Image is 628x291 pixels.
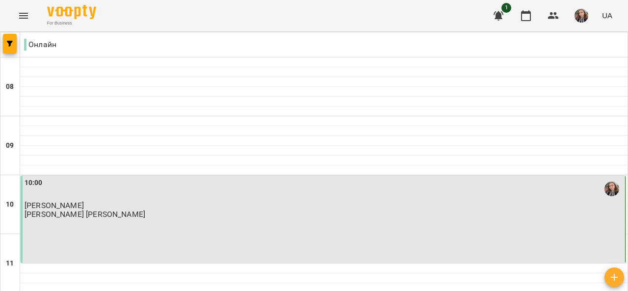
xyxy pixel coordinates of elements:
[6,140,14,151] h6: 09
[604,182,619,196] img: Назар Юлія-Марія Петрівна
[25,210,145,218] p: [PERSON_NAME] [PERSON_NAME]
[6,258,14,269] h6: 11
[6,81,14,92] h6: 08
[604,267,624,287] button: Створити урок
[47,5,96,19] img: Voopty Logo
[24,39,56,51] p: Онлайн
[25,201,84,210] span: [PERSON_NAME]
[501,3,511,13] span: 1
[25,178,43,188] label: 10:00
[575,9,588,23] img: eab3ee43b19804faa4f6a12c6904e440.jpg
[12,4,35,27] button: Menu
[598,6,616,25] button: UA
[602,10,612,21] span: UA
[6,199,14,210] h6: 10
[47,20,96,26] span: For Business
